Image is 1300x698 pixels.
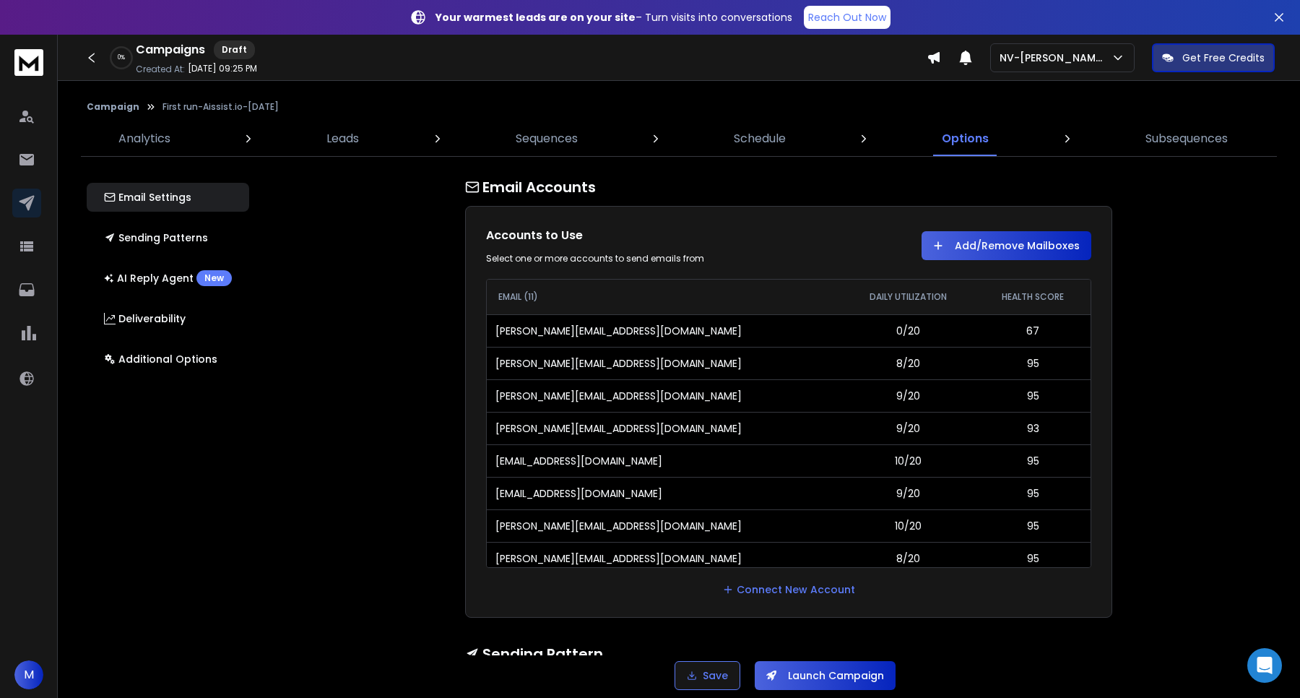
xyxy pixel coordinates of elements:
p: [PERSON_NAME][EMAIL_ADDRESS][DOMAIN_NAME] [495,389,742,403]
a: Options [933,121,997,156]
p: [PERSON_NAME][EMAIL_ADDRESS][DOMAIN_NAME] [495,324,742,338]
a: Subsequences [1137,121,1236,156]
p: Get Free Credits [1182,51,1265,65]
td: 9/20 [841,477,976,509]
td: 8/20 [841,542,976,574]
button: M [14,660,43,689]
td: 95 [976,542,1091,574]
button: Sending Patterns [87,223,249,252]
p: [EMAIL_ADDRESS][DOMAIN_NAME] [495,454,662,468]
p: Subsequences [1145,130,1228,147]
button: Deliverability [87,304,249,333]
td: 0/20 [841,314,976,347]
p: 0 % [118,53,125,62]
td: 95 [976,477,1091,509]
button: Additional Options [87,345,249,374]
p: Additional Options [104,352,217,366]
div: New [196,270,232,286]
button: Save [675,661,740,690]
td: 95 [976,347,1091,379]
p: [DATE] 09:25 PM [188,63,257,74]
button: Get Free Credits [1152,43,1275,72]
h1: Accounts to Use [486,227,774,244]
button: Launch Campaign [755,661,896,690]
td: 67 [976,314,1091,347]
div: Draft [214,40,255,59]
a: Leads [318,121,368,156]
p: Sequences [516,130,578,147]
h1: Email Accounts [465,177,1112,197]
button: AI Reply AgentNew [87,264,249,293]
button: Email Settings [87,183,249,212]
p: Created At: [136,64,185,75]
a: Connect New Account [722,582,855,597]
p: [PERSON_NAME][EMAIL_ADDRESS][DOMAIN_NAME] [495,551,742,566]
button: Campaign [87,101,139,113]
td: 95 [976,509,1091,542]
p: Email Settings [104,190,191,204]
td: 10/20 [841,509,976,542]
td: 8/20 [841,347,976,379]
p: [EMAIL_ADDRESS][DOMAIN_NAME] [495,486,662,501]
button: Add/Remove Mailboxes [922,231,1091,260]
td: 9/20 [841,379,976,412]
strong: Your warmest leads are on your site [435,10,636,25]
p: NV-[PERSON_NAME] [1000,51,1111,65]
div: Open Intercom Messenger [1247,648,1282,683]
th: HEALTH SCORE [976,280,1091,314]
p: Sending Patterns [104,230,208,245]
a: Analytics [110,121,179,156]
p: [PERSON_NAME][EMAIL_ADDRESS][DOMAIN_NAME] [495,356,742,371]
td: 95 [976,379,1091,412]
td: 95 [976,444,1091,477]
p: [PERSON_NAME][EMAIL_ADDRESS][DOMAIN_NAME] [495,421,742,436]
td: 10/20 [841,444,976,477]
p: Reach Out Now [808,10,886,25]
a: Sequences [507,121,586,156]
p: Deliverability [104,311,186,326]
td: 9/20 [841,412,976,444]
h1: Sending Pattern [465,644,1112,664]
h1: Campaigns [136,41,205,59]
p: Options [942,130,989,147]
div: Select one or more accounts to send emails from [486,253,774,264]
p: – Turn visits into conversations [435,10,792,25]
a: Schedule [725,121,794,156]
td: 93 [976,412,1091,444]
p: Analytics [118,130,170,147]
p: Leads [326,130,359,147]
p: Schedule [734,130,786,147]
a: Reach Out Now [804,6,890,29]
th: EMAIL (11) [487,280,841,314]
p: AI Reply Agent [104,270,232,286]
p: First run-Aissist.io-[DATE] [162,101,279,113]
th: DAILY UTILIZATION [841,280,976,314]
p: [PERSON_NAME][EMAIL_ADDRESS][DOMAIN_NAME] [495,519,742,533]
img: logo [14,49,43,76]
